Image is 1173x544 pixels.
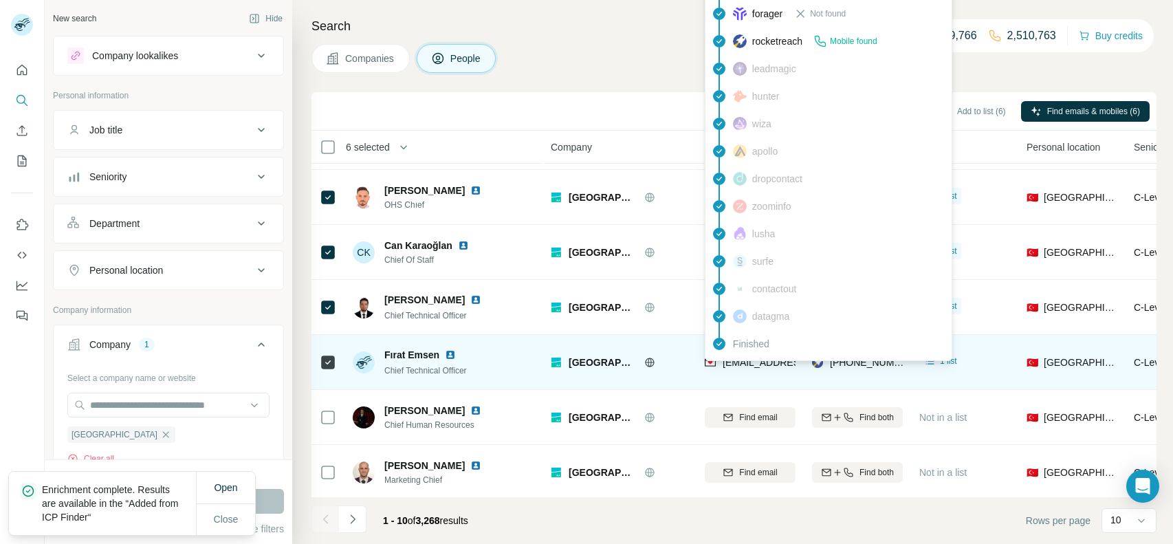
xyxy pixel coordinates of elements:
span: [GEOGRAPHIC_DATA] [1044,466,1117,479]
img: LinkedIn logo [470,460,481,471]
span: Chief Technical Officer [384,311,467,320]
span: Company [551,140,592,154]
img: provider wiza logo [733,117,747,131]
span: lusha [752,227,775,241]
button: Find both [812,407,903,428]
img: provider rocketreach logo [733,34,747,48]
img: provider forager logo [733,7,747,21]
span: 1 list [940,300,957,312]
p: Enrichment complete. Results are available in the “Added from ICP Finder“ [42,483,196,524]
span: C-Level [1134,357,1167,368]
span: Close [214,512,239,526]
span: [EMAIL_ADDRESS][DOMAIN_NAME] [723,357,886,368]
button: Feedback [11,303,33,328]
span: leadmagic [752,62,796,76]
img: Avatar [353,296,375,318]
button: Company lookalikes [54,39,283,72]
span: 🇹🇷 [1027,466,1038,479]
span: C-Level [1134,192,1167,203]
img: provider zoominfo logo [733,199,747,213]
img: provider lusha logo [733,227,747,241]
img: Logo of IGA Istanbul Airport [551,412,562,423]
img: LinkedIn logo [445,349,456,360]
button: Search [11,88,33,113]
img: Avatar [353,406,375,428]
span: [GEOGRAPHIC_DATA] [1044,191,1117,204]
button: Use Surfe API [11,243,33,268]
span: results [383,515,468,526]
img: LinkedIn logo [470,405,481,416]
img: Avatar [353,351,375,373]
p: 10 [1110,513,1121,527]
span: surfe [752,254,774,268]
span: Chief Technical Officer [384,366,467,376]
span: Rows per page [1026,514,1090,527]
button: Personal location [54,254,283,287]
span: 1 list [940,245,957,257]
h4: Search [311,17,1156,36]
button: Buy credits [1079,26,1143,45]
img: provider hunter logo [733,90,747,102]
span: [PERSON_NAME] [384,404,465,417]
span: C-Level [1134,302,1167,313]
span: [GEOGRAPHIC_DATA] [569,301,637,314]
button: Clear all [67,453,114,465]
span: dropcontact [752,172,802,186]
span: wiza [752,117,771,131]
span: [GEOGRAPHIC_DATA] [1044,246,1117,259]
span: C-Level [1134,467,1167,478]
button: Close [204,507,248,532]
button: Quick start [11,58,33,83]
p: Personal information [53,89,284,102]
div: New search [53,12,96,25]
div: Seniority [89,170,127,184]
img: provider dropcontact logo [733,172,747,186]
img: provider contactout logo [733,285,747,292]
button: Find email [705,462,796,483]
img: Logo of IGA Istanbul Airport [551,247,562,258]
div: Department [89,217,140,230]
button: Hide [239,8,292,29]
span: Find email [739,411,777,424]
span: Find email [739,466,777,479]
span: Not in a list [919,467,967,478]
span: zoominfo [752,199,791,213]
span: forager [752,7,782,21]
button: Department [54,207,283,240]
img: provider surfe logo [733,254,747,268]
img: provider rocketreach logo [812,356,823,369]
span: [GEOGRAPHIC_DATA] [569,356,637,369]
p: Company information [53,304,284,316]
span: 1 list [940,190,957,202]
button: Dashboard [11,273,33,298]
div: 1 [139,338,155,351]
span: 🇹🇷 [1027,301,1038,314]
span: Chief Of Staff [384,254,485,266]
span: [GEOGRAPHIC_DATA] [569,246,637,259]
img: LinkedIn logo [470,185,481,196]
span: apollo [752,144,778,158]
span: 🇹🇷 [1027,191,1038,204]
div: Select a company name or website [67,367,270,384]
span: 3,268 [416,515,440,526]
div: Open Intercom Messenger [1126,470,1159,503]
button: Use Surfe on LinkedIn [11,213,33,237]
img: Logo of IGA Istanbul Airport [551,467,562,478]
span: Marketing Chief [384,474,498,486]
img: Avatar [353,186,375,208]
img: LinkedIn logo [458,240,469,251]
span: [GEOGRAPHIC_DATA] [569,411,637,424]
span: Find both [859,411,894,424]
img: provider findymail logo [705,356,716,369]
p: 59,766 [943,28,977,44]
span: Mobile found [830,35,877,47]
span: 1 - 10 [383,515,408,526]
span: Seniority [1134,140,1171,154]
button: My lists [11,149,33,173]
div: Company lookalikes [92,49,178,63]
span: hunter [752,89,780,103]
span: Find both [859,466,894,479]
span: [PERSON_NAME] [384,184,465,197]
button: Enrich CSV [11,118,33,143]
div: Personal location [89,263,163,277]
